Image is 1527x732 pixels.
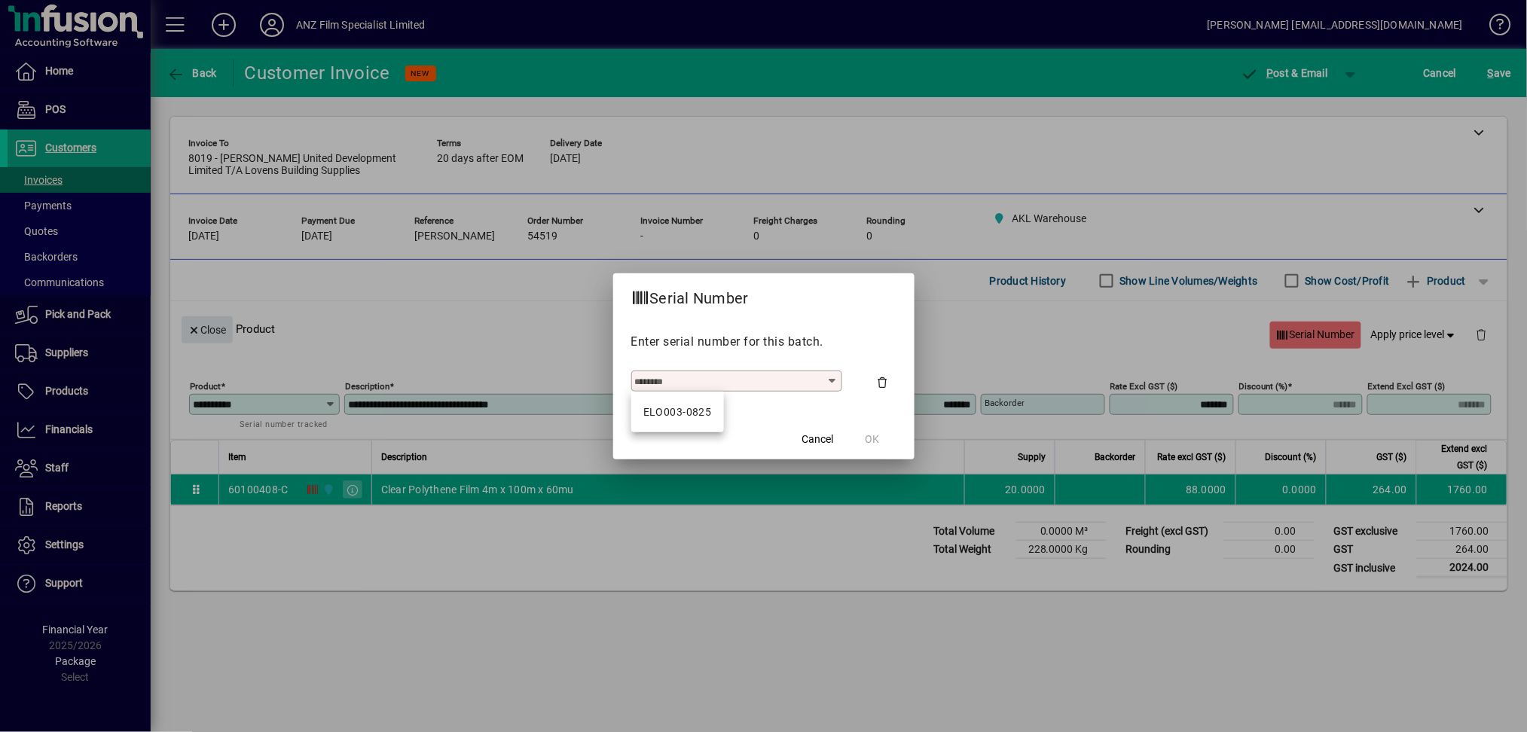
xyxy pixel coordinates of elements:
[635,392,830,407] mat-error: Required
[794,426,842,453] button: Cancel
[643,404,712,420] div: ELO003-0825
[631,333,896,351] p: Enter serial number for this batch.
[802,432,834,447] span: Cancel
[613,273,767,317] h2: Serial Number
[631,398,724,426] mat-option: ELO003-0825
